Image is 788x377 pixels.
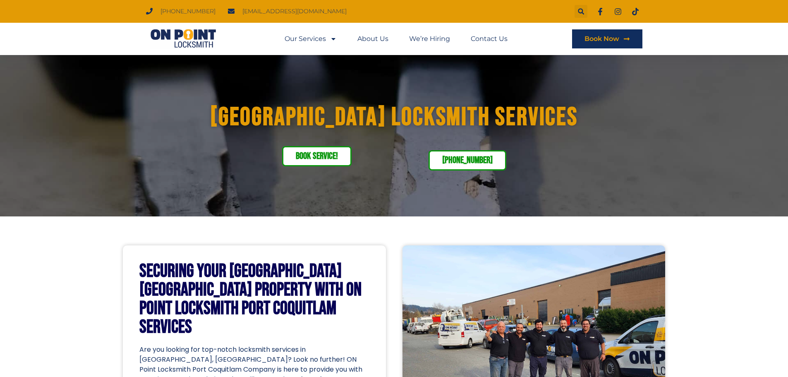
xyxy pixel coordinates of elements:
[282,146,352,166] a: Book service!
[572,29,642,48] a: Book Now
[471,29,508,48] a: Contact Us
[442,156,493,165] span: [PHONE_NUMBER]
[296,151,338,161] span: Book service!
[357,29,388,48] a: About Us
[285,29,508,48] nav: Menu
[139,262,369,336] h2: Securing Your [GEOGRAPHIC_DATA] [GEOGRAPHIC_DATA] Property with On Point Locksmith Port Coquitlam...
[285,29,337,48] a: Our Services
[240,6,347,17] span: [EMAIL_ADDRESS][DOMAIN_NAME]
[158,6,216,17] span: [PHONE_NUMBER]
[170,104,619,131] h1: [GEOGRAPHIC_DATA] Locksmith Services
[584,36,619,42] span: Book Now
[429,150,506,170] a: [PHONE_NUMBER]
[575,5,587,18] div: Search
[409,29,450,48] a: We’re Hiring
